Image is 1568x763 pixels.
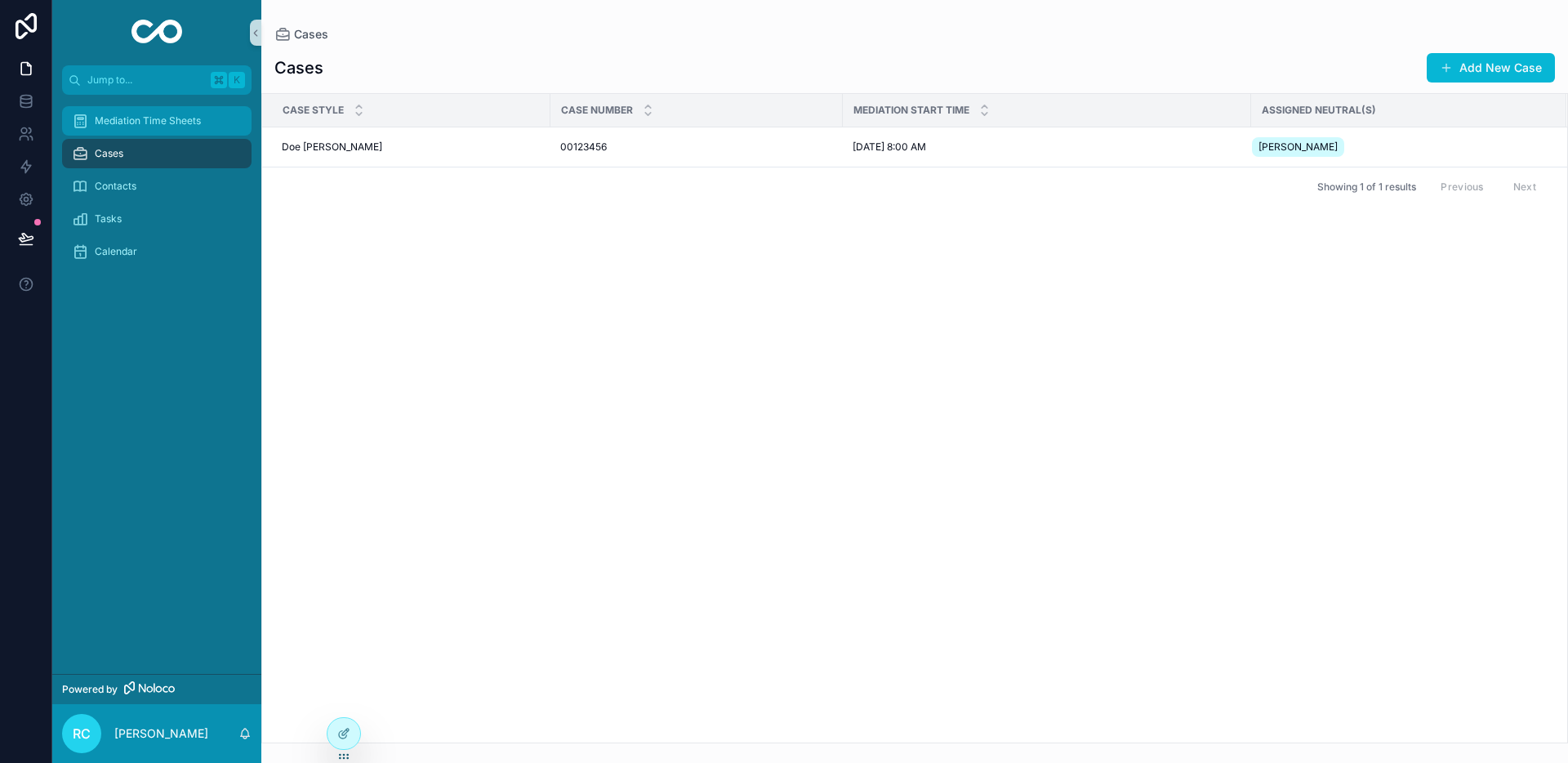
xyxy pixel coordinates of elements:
[95,245,137,258] span: Calendar
[1317,181,1416,194] span: Showing 1 of 1 results
[95,180,136,193] span: Contacts
[274,26,328,42] a: Cases
[62,65,252,95] button: Jump to...K
[131,20,183,46] img: App logo
[62,106,252,136] a: Mediation Time Sheets
[1427,53,1555,83] button: Add New Case
[294,26,328,42] span: Cases
[52,95,261,288] div: scrollable content
[853,141,1241,154] a: [DATE] 8:00 AM
[853,104,969,117] span: Mediation Start Time
[1252,134,1547,160] a: [PERSON_NAME]
[95,147,123,160] span: Cases
[62,172,252,201] a: Contacts
[1258,141,1338,154] span: [PERSON_NAME]
[62,139,252,168] a: Cases
[283,104,344,117] span: Case Style
[52,674,261,704] a: Powered by
[95,114,201,127] span: Mediation Time Sheets
[73,724,91,743] span: RC
[561,104,633,117] span: Case Number
[274,56,323,79] h1: Cases
[87,74,204,87] span: Jump to...
[853,141,926,154] span: [DATE] 8:00 AM
[62,237,252,266] a: Calendar
[230,74,243,87] span: K
[114,725,208,742] p: [PERSON_NAME]
[282,141,382,154] span: Doe [PERSON_NAME]
[560,141,607,154] span: 00123456
[560,141,833,154] a: 00123456
[62,204,252,234] a: Tasks
[62,683,118,696] span: Powered by
[95,212,122,225] span: Tasks
[1262,104,1376,117] span: Assigned Neutral(s)
[282,141,541,154] a: Doe [PERSON_NAME]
